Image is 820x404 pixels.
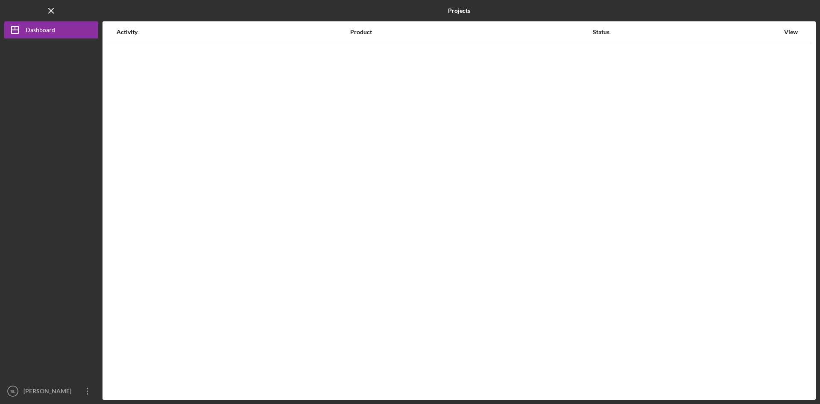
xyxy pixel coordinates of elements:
[26,21,55,41] div: Dashboard
[4,383,98,400] button: BL[PERSON_NAME]
[21,383,77,402] div: [PERSON_NAME]
[4,21,98,38] button: Dashboard
[448,7,470,14] b: Projects
[117,29,349,35] div: Activity
[350,29,592,35] div: Product
[593,29,779,35] div: Status
[780,29,802,35] div: View
[10,389,15,394] text: BL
